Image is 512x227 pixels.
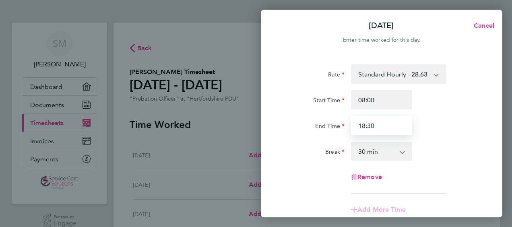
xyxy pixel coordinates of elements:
[357,173,382,181] span: Remove
[351,174,382,180] button: Remove
[325,148,345,158] label: Break
[351,90,412,109] input: E.g. 08:00
[313,97,345,106] label: Start Time
[261,35,502,45] div: Enter time worked for this day.
[369,20,394,31] p: [DATE]
[315,122,345,132] label: End Time
[351,116,412,135] input: E.g. 18:00
[461,18,502,34] button: Cancel
[328,71,345,80] label: Rate
[471,22,494,29] span: Cancel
